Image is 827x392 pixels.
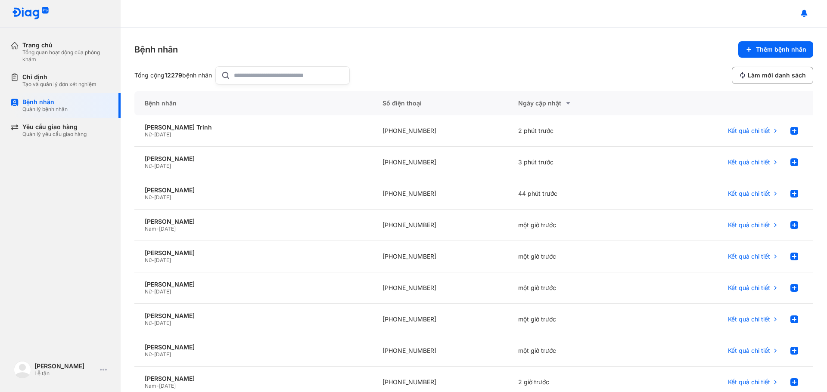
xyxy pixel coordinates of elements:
[154,351,171,358] span: [DATE]
[508,304,644,335] div: một giờ trước
[154,163,171,169] span: [DATE]
[152,194,154,201] span: -
[508,178,644,210] div: 44 phút trước
[738,41,813,58] button: Thêm bệnh nhân
[728,127,770,135] span: Kết quả chi tiết
[145,257,152,263] span: Nữ
[145,249,362,257] div: [PERSON_NAME]
[152,257,154,263] span: -
[156,225,159,232] span: -
[145,288,152,295] span: Nữ
[34,362,96,370] div: [PERSON_NAME]
[154,257,171,263] span: [DATE]
[372,241,508,272] div: [PHONE_NUMBER]
[372,304,508,335] div: [PHONE_NUMBER]
[145,186,362,194] div: [PERSON_NAME]
[728,315,770,323] span: Kết quả chi tiết
[372,335,508,367] div: [PHONE_NUMBER]
[728,378,770,386] span: Kết quả chi tiết
[22,73,96,81] div: Chỉ định
[22,49,110,63] div: Tổng quan hoạt động của phòng khám
[508,272,644,304] div: một giờ trước
[134,71,212,79] div: Tổng cộng bệnh nhân
[22,123,87,131] div: Yêu cầu giao hàng
[152,288,154,295] span: -
[728,253,770,260] span: Kết quả chi tiết
[152,351,154,358] span: -
[748,71,806,79] span: Làm mới danh sách
[728,190,770,198] span: Kết quả chi tiết
[728,347,770,355] span: Kết quả chi tiết
[508,241,644,272] div: một giờ trước
[154,194,171,201] span: [DATE]
[145,155,362,163] div: [PERSON_NAME]
[756,46,806,53] span: Thêm bệnh nhân
[159,383,176,389] span: [DATE]
[134,91,372,115] div: Bệnh nhân
[159,225,176,232] span: [DATE]
[508,335,644,367] div: một giờ trước
[145,351,152,358] span: Nữ
[12,7,49,20] img: logo
[156,383,159,389] span: -
[145,218,362,225] div: [PERSON_NAME]
[145,163,152,169] span: Nữ
[145,383,156,389] span: Nam
[134,43,178,56] div: Bệnh nhân
[145,225,156,232] span: Nam
[508,210,644,241] div: một giờ trước
[145,375,362,383] div: [PERSON_NAME]
[22,41,110,49] div: Trang chủ
[372,272,508,304] div: [PHONE_NUMBER]
[152,131,154,138] span: -
[372,210,508,241] div: [PHONE_NUMBER]
[22,81,96,88] div: Tạo và quản lý đơn xét nghiệm
[14,361,31,378] img: logo
[152,320,154,326] span: -
[372,115,508,147] div: [PHONE_NUMBER]
[145,343,362,351] div: [PERSON_NAME]
[152,163,154,169] span: -
[372,178,508,210] div: [PHONE_NUMBER]
[518,98,633,108] div: Ngày cập nhật
[165,71,182,79] span: 12279
[372,91,508,115] div: Số điện thoại
[145,194,152,201] span: Nữ
[145,281,362,288] div: [PERSON_NAME]
[372,147,508,178] div: [PHONE_NUMBER]
[145,312,362,320] div: [PERSON_NAME]
[154,288,171,295] span: [DATE]
[34,370,96,377] div: Lễ tân
[145,320,152,326] span: Nữ
[508,115,644,147] div: 2 phút trước
[145,123,362,131] div: [PERSON_NAME] Trinh
[154,131,171,138] span: [DATE]
[728,221,770,229] span: Kết quả chi tiết
[508,147,644,178] div: 3 phút trước
[22,98,68,106] div: Bệnh nhân
[22,106,68,113] div: Quản lý bệnh nhân
[145,131,152,138] span: Nữ
[728,158,770,166] span: Kết quả chi tiết
[732,67,813,84] button: Làm mới danh sách
[728,284,770,292] span: Kết quả chi tiết
[154,320,171,326] span: [DATE]
[22,131,87,138] div: Quản lý yêu cầu giao hàng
